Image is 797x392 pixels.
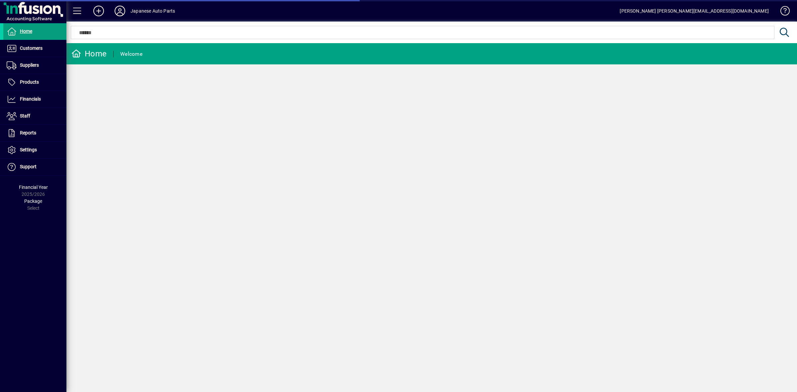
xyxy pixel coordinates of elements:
[109,5,131,17] button: Profile
[775,1,789,23] a: Knowledge Base
[71,48,107,59] div: Home
[20,79,39,85] span: Products
[19,185,48,190] span: Financial Year
[20,164,37,169] span: Support
[620,6,769,16] div: [PERSON_NAME] [PERSON_NAME][EMAIL_ADDRESS][DOMAIN_NAME]
[20,62,39,68] span: Suppliers
[3,159,66,175] a: Support
[3,108,66,124] a: Staff
[3,142,66,158] a: Settings
[20,29,32,34] span: Home
[20,147,37,152] span: Settings
[20,45,43,51] span: Customers
[3,74,66,91] a: Products
[3,57,66,74] a: Suppliers
[20,130,36,135] span: Reports
[3,40,66,57] a: Customers
[20,96,41,102] span: Financials
[20,113,30,118] span: Staff
[120,49,142,59] div: Welcome
[24,198,42,204] span: Package
[131,6,175,16] div: Japanese Auto Parts
[3,91,66,108] a: Financials
[3,125,66,141] a: Reports
[88,5,109,17] button: Add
